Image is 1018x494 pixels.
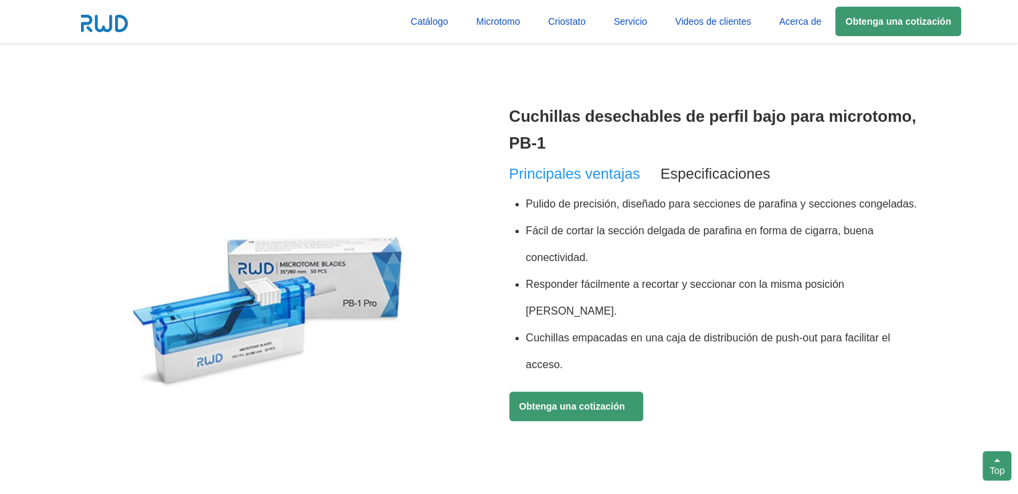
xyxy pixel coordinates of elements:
[526,218,918,271] li: Fácil de cortar la sección delgada de parafina en forma de cigarra, buena conectividad.
[661,165,770,182] span: Especificaciones
[509,392,643,421] a: Obtenga una cotización
[526,271,918,325] li: Responder fácilmente a recortar y seccionar con la misma posición [PERSON_NAME].
[509,165,641,182] span: Principales ventajas
[509,103,918,157] h3: Cuchillas desechables de perfil bajo para microtomo, PB-1
[526,325,918,378] li: Cuchillas empacadas en una caja de distribución de push-out para facilitar el acceso.
[526,191,918,218] li: Pulido de precisión, diseñado para secciones de parafina y secciones congeladas.
[835,7,961,36] a: Obtenga una cotización
[983,451,1011,481] div: Top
